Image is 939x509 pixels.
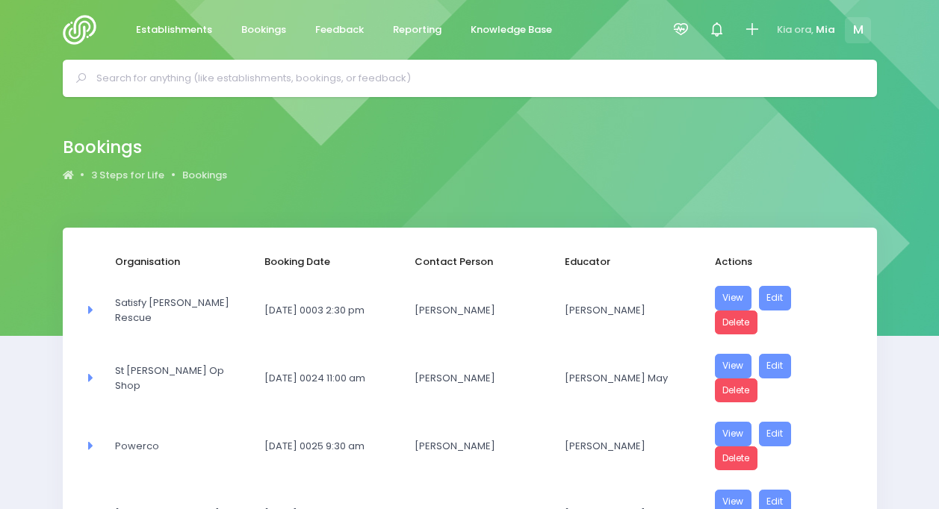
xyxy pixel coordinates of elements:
span: 3 Steps for Life [91,168,164,183]
a: Bookings [229,16,299,45]
span: Mia [816,22,835,37]
span: Bookings [241,22,286,37]
a: Bookings [182,168,227,183]
span: Establishments [136,22,212,37]
input: Search for anything (like establishments, bookings, or feedback) [96,67,856,90]
span: M [845,17,871,43]
span: Kia ora, [777,22,814,37]
a: Establishments [124,16,225,45]
span: Feedback [315,22,364,37]
h2: Bookings [63,137,215,157]
a: Feedback [303,16,376,45]
span: Knowledge Base [471,22,552,37]
img: Logo [63,15,105,45]
span: Reporting [393,22,441,37]
a: Reporting [381,16,454,45]
a: Knowledge Base [459,16,565,45]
